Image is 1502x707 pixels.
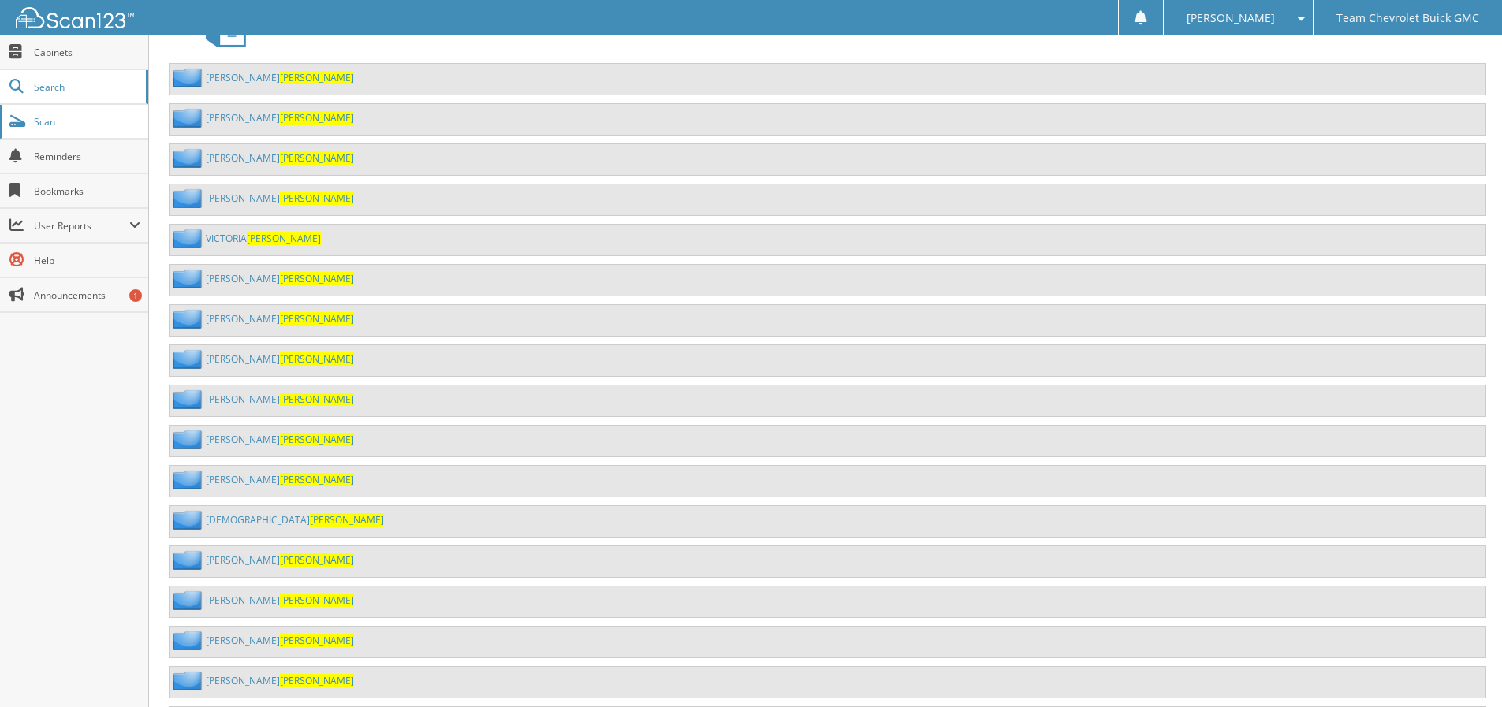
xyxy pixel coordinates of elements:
[206,232,321,245] a: VICTORIA[PERSON_NAME]
[173,349,206,369] img: folder2.png
[206,393,354,406] a: [PERSON_NAME][PERSON_NAME]
[173,269,206,288] img: folder2.png
[280,433,354,446] span: [PERSON_NAME]
[206,312,354,326] a: [PERSON_NAME][PERSON_NAME]
[34,219,129,233] span: User Reports
[173,470,206,489] img: folder2.png
[34,184,140,198] span: Bookmarks
[34,46,140,59] span: Cabinets
[173,550,206,570] img: folder2.png
[280,634,354,647] span: [PERSON_NAME]
[173,188,206,208] img: folder2.png
[16,7,134,28] img: scan123-logo-white.svg
[173,108,206,128] img: folder2.png
[34,288,140,302] span: Announcements
[34,150,140,163] span: Reminders
[280,111,354,125] span: [PERSON_NAME]
[206,674,354,687] a: [PERSON_NAME][PERSON_NAME]
[173,430,206,449] img: folder2.png
[173,229,206,248] img: folder2.png
[173,510,206,530] img: folder2.png
[206,634,354,647] a: [PERSON_NAME][PERSON_NAME]
[206,71,354,84] a: [PERSON_NAME][PERSON_NAME]
[1187,13,1275,23] span: [PERSON_NAME]
[280,312,354,326] span: [PERSON_NAME]
[34,80,138,94] span: Search
[173,590,206,610] img: folder2.png
[280,352,354,366] span: [PERSON_NAME]
[280,151,354,165] span: [PERSON_NAME]
[173,671,206,690] img: folder2.png
[206,192,354,205] a: [PERSON_NAME][PERSON_NAME]
[173,389,206,409] img: folder2.png
[206,513,384,527] a: [DEMOGRAPHIC_DATA][PERSON_NAME]
[280,553,354,567] span: [PERSON_NAME]
[280,192,354,205] span: [PERSON_NAME]
[280,473,354,486] span: [PERSON_NAME]
[173,631,206,650] img: folder2.png
[206,473,354,486] a: [PERSON_NAME][PERSON_NAME]
[206,594,354,607] a: [PERSON_NAME][PERSON_NAME]
[280,393,354,406] span: [PERSON_NAME]
[280,674,354,687] span: [PERSON_NAME]
[129,289,142,302] div: 1
[206,111,354,125] a: [PERSON_NAME][PERSON_NAME]
[280,594,354,607] span: [PERSON_NAME]
[34,115,140,128] span: Scan
[173,309,206,329] img: folder2.png
[34,254,140,267] span: Help
[173,68,206,87] img: folder2.png
[280,71,354,84] span: [PERSON_NAME]
[247,232,321,245] span: [PERSON_NAME]
[206,352,354,366] a: [PERSON_NAME][PERSON_NAME]
[206,272,354,285] a: [PERSON_NAME][PERSON_NAME]
[310,513,384,527] span: [PERSON_NAME]
[206,433,354,446] a: [PERSON_NAME][PERSON_NAME]
[206,553,354,567] a: [PERSON_NAME][PERSON_NAME]
[206,151,354,165] a: [PERSON_NAME][PERSON_NAME]
[280,272,354,285] span: [PERSON_NAME]
[1336,13,1479,23] span: Team Chevrolet Buick GMC
[173,148,206,168] img: folder2.png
